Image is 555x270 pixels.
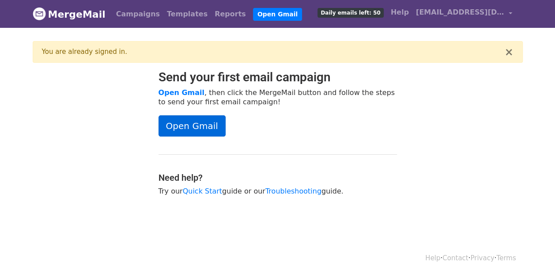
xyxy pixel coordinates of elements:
p: , then click the MergeMail button and follow the steps to send your first email campaign! [159,88,397,106]
h4: Need help? [159,172,397,183]
p: Try our guide or our guide. [159,186,397,196]
a: Quick Start [183,187,222,195]
a: Templates [163,5,211,23]
a: Open Gmail [159,88,204,97]
span: Daily emails left: 50 [317,8,383,18]
a: Contact [442,254,468,262]
h2: Send your first email campaign [159,70,397,85]
a: Daily emails left: 50 [314,4,387,21]
a: [EMAIL_ADDRESS][DOMAIN_NAME] [412,4,516,24]
a: Troubleshooting [265,187,321,195]
div: You are already signed in. [42,47,505,57]
img: MergeMail logo [33,7,46,20]
a: Open Gmail [253,8,302,21]
iframe: Chat Widget [511,228,555,270]
a: Open Gmail [159,115,226,137]
a: MergeMail [33,5,106,23]
button: × [504,47,513,57]
a: Privacy [470,254,494,262]
a: Help [387,4,412,21]
a: Terms [496,254,516,262]
a: Reports [211,5,249,23]
a: Help [425,254,440,262]
span: [EMAIL_ADDRESS][DOMAIN_NAME] [416,7,504,18]
a: Campaigns [113,5,163,23]
div: Csevegés widget [511,228,555,270]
